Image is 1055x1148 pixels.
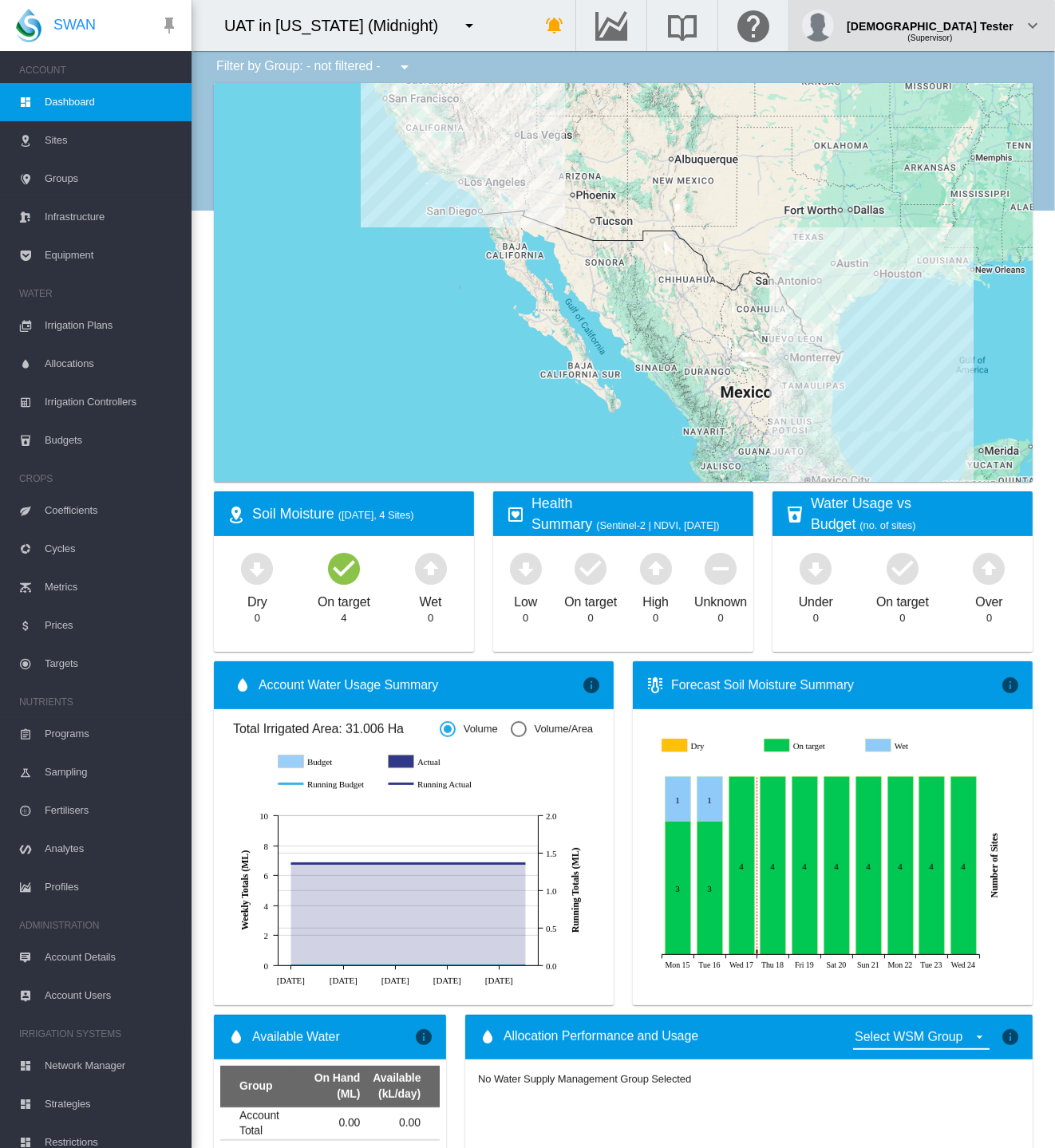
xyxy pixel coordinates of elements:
[570,847,581,933] tspan: Running Totals (ML)
[485,976,513,985] tspan: [DATE]
[252,1028,340,1046] span: Available Water
[802,10,834,41] img: profile.jpg
[389,51,421,83] button: icon-menu-down
[19,57,179,83] span: ACCOUNT
[341,611,346,625] div: 4
[45,753,179,791] span: Sampling
[522,860,528,866] circle: Running Actual Sep 17 1.36
[596,519,719,531] span: (Sentinel-2 | NDVI, [DATE])
[428,611,433,625] div: 0
[950,777,976,955] g: On target Sep 24, 2025 4
[220,1108,294,1140] td: Account Total
[663,16,701,35] md-icon: Search the knowledge base
[444,962,450,969] circle: Running Budget Aug 27 0
[859,519,915,531] span: (no. of sites)
[45,715,179,753] span: Programs
[523,611,528,625] div: 0
[45,421,179,460] span: Budgets
[45,976,179,1015] span: Account Users
[392,860,398,866] circle: Running Actual Aug 13 1.36
[45,491,179,530] span: Coefficients
[662,739,753,753] g: Dry
[19,689,179,715] span: NUTRIENTS
[224,14,452,37] div: UAT in [US_STATE] (Midnight)
[279,755,373,769] g: Budget
[908,34,953,42] span: (Supervisor)
[697,822,722,955] g: On target Sep 16, 2025 3
[389,755,483,769] g: Actual
[412,549,450,587] md-icon: icon-arrow-up-bold-circle
[718,611,724,625] div: 0
[1001,1028,1020,1047] md-icon: icon-information
[255,611,260,625] div: 0
[392,962,398,969] circle: Running Budget Aug 13 0
[729,777,754,955] g: On target Sep 17, 2025 4
[460,16,479,35] md-icon: icon-menu-down
[876,587,929,611] div: On target
[496,860,502,866] circle: Running Actual Sep 10 1.36
[642,587,669,611] div: High
[45,868,179,906] span: Profiles
[294,1066,367,1107] th: On Hand (ML)
[330,976,358,985] tspan: [DATE]
[792,777,817,955] g: On target Sep 19, 2025 4
[975,587,1002,611] div: Over
[855,777,881,955] g: On target Sep 21, 2025 4
[300,1115,361,1131] div: 0.00
[279,777,373,791] g: Running Budget
[440,722,498,737] md-radio-button: Volume
[325,549,363,587] md-icon: icon-checkbox-marked-circle
[504,1028,698,1047] span: Allocation Performance and Usage
[287,962,294,969] circle: Running Budget Jul 16 0
[506,505,525,524] md-icon: icon-heart-box-outline
[867,739,958,753] g: Wet
[470,860,476,866] circle: Running Actual Sep 3 1.36
[53,15,96,35] span: SWAN
[761,961,784,969] tspan: Thu 18
[653,611,658,625] div: 0
[287,860,294,866] circle: Running Actual Jul 16 1.36
[220,1066,294,1107] th: Group
[365,860,372,866] circle: Running Actual Aug 6 1.36
[796,549,835,587] md-icon: icon-arrow-down-bold-circle
[395,57,414,77] md-icon: icon-menu-down
[45,236,179,274] span: Equipment
[381,976,409,985] tspan: [DATE]
[340,860,346,866] circle: Running Actual Jul 30 1.36
[264,961,269,971] tspan: 0
[546,924,557,933] tspan: 0.5
[665,961,690,969] tspan: Mon 15
[811,494,1020,534] div: Water Usage vs Budget
[665,822,690,955] g: On target Sep 15, 2025 3
[694,587,747,611] div: Unknown
[45,830,179,868] span: Analytes
[264,871,269,881] tspan: 6
[45,938,179,976] span: Account Details
[1001,676,1020,695] md-icon: icon-information
[259,677,582,694] span: Account Water Usage Summary
[951,961,975,969] tspan: Wed 24
[444,860,450,866] circle: Running Actual Aug 27 1.36
[19,913,179,938] span: ADMINISTRATION
[233,720,440,738] span: Total Irrigated Area: 31.006 Ha
[887,961,912,969] tspan: Mon 22
[45,345,179,383] span: Allocations
[827,961,847,969] tspan: Sat 20
[478,1072,691,1087] div: No Water Supply Management Group Selected
[314,962,320,969] circle: Running Budget Jul 23 0
[227,505,246,524] md-icon: icon-map-marker-radius
[920,961,942,969] tspan: Tue 23
[531,494,741,534] div: Health Summary
[45,198,179,236] span: Infrastructure
[45,606,179,645] span: Prices
[45,383,179,421] span: Irrigation Controllers
[239,850,251,930] tspan: Weekly Totals (ML)
[277,976,305,985] tspan: [DATE]
[264,901,269,911] tspan: 4
[564,587,617,611] div: On target
[522,962,528,969] circle: Running Budget Sep 17 0
[45,645,179,683] span: Targets
[698,961,720,969] tspan: Tue 16
[760,777,785,955] g: On target Sep 18, 2025 4
[453,10,485,41] button: icon-menu-down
